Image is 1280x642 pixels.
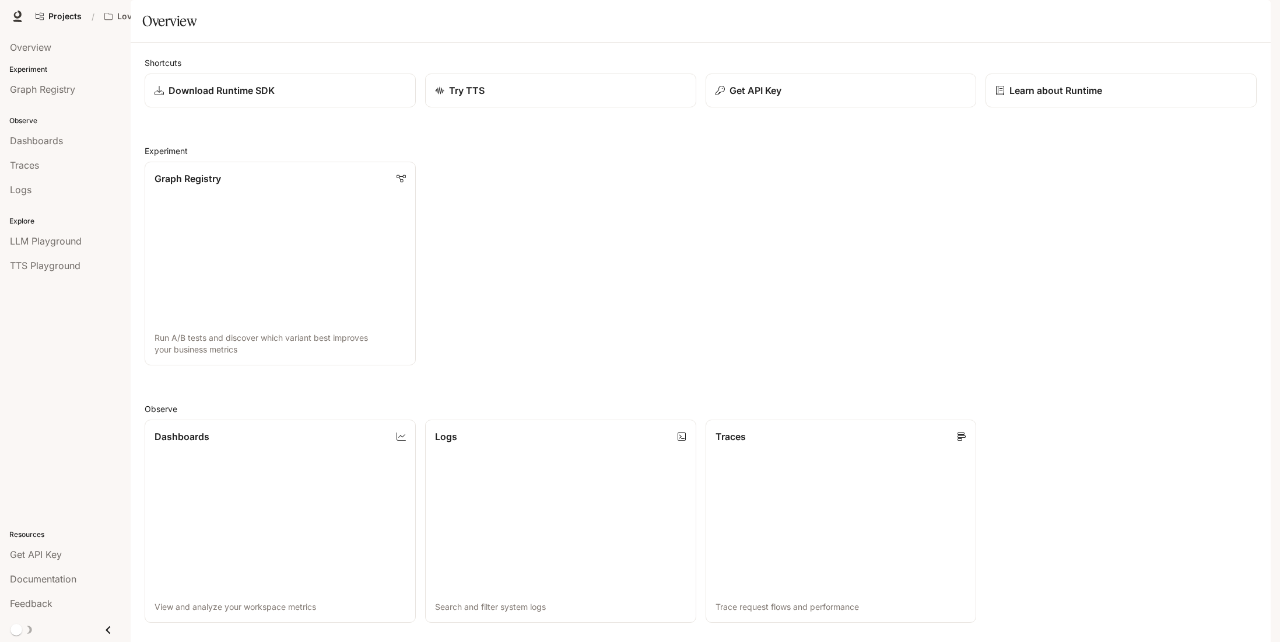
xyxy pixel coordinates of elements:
[1009,83,1102,97] p: Learn about Runtime
[145,420,416,623] a: DashboardsView and analyze your workspace metrics
[145,57,1257,69] h2: Shortcuts
[169,83,275,97] p: Download Runtime SDK
[99,5,194,28] button: All workspaces
[706,74,977,107] button: Get API Key
[425,420,696,623] a: LogsSearch and filter system logs
[730,83,781,97] p: Get API Key
[145,74,416,107] a: Download Runtime SDK
[986,74,1257,107] a: Learn about Runtime
[30,5,87,28] a: Go to projects
[425,74,696,107] a: Try TTS
[706,420,977,623] a: TracesTrace request flows and performance
[155,430,209,444] p: Dashboards
[117,12,176,22] p: Love Bird Cam
[145,145,1257,157] h2: Experiment
[87,11,99,23] div: /
[145,162,416,365] a: Graph RegistryRun A/B tests and discover which variant best improves your business metrics
[716,601,967,613] p: Trace request flows and performance
[716,430,746,444] p: Traces
[155,172,221,186] p: Graph Registry
[449,83,485,97] p: Try TTS
[145,403,1257,415] h2: Observe
[155,332,406,355] p: Run A/B tests and discover which variant best improves your business metrics
[48,12,82,22] span: Projects
[435,430,457,444] p: Logs
[435,601,686,613] p: Search and filter system logs
[142,9,197,33] h1: Overview
[155,601,406,613] p: View and analyze your workspace metrics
